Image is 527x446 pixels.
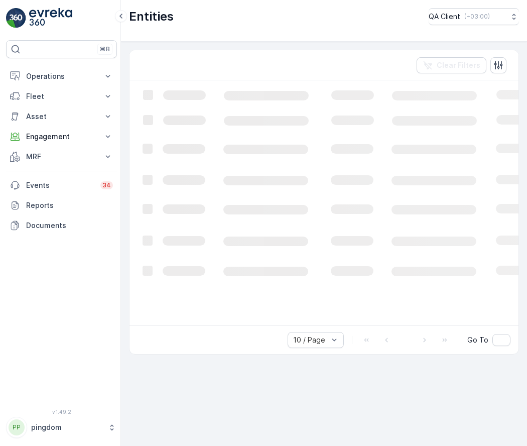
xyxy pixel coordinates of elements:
button: PPpingdom [6,417,117,438]
a: Documents [6,215,117,236]
button: Clear Filters [417,57,486,73]
p: Documents [26,220,113,231]
p: pingdom [31,422,103,432]
img: logo [6,8,26,28]
div: PP [9,419,25,435]
p: Engagement [26,132,97,142]
a: Events34 [6,175,117,195]
button: Fleet [6,86,117,106]
span: v 1.49.2 [6,409,117,415]
button: QA Client(+03:00) [429,8,519,25]
p: MRF [26,152,97,162]
p: Reports [26,200,113,210]
img: logo_light-DOdMpM7g.png [29,8,72,28]
span: Go To [467,335,488,345]
button: MRF [6,147,117,167]
button: Asset [6,106,117,127]
p: QA Client [429,12,460,22]
p: ( +03:00 ) [464,13,490,21]
button: Operations [6,66,117,86]
p: Fleet [26,91,97,101]
p: Events [26,180,94,190]
button: Engagement [6,127,117,147]
p: Entities [129,9,174,25]
p: 34 [102,181,111,189]
a: Reports [6,195,117,215]
p: Asset [26,111,97,122]
p: ⌘B [100,45,110,53]
p: Operations [26,71,97,81]
p: Clear Filters [437,60,480,70]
